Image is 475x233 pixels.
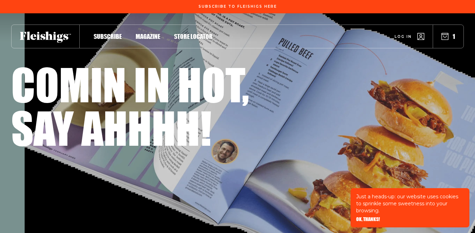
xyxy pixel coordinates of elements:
[356,217,380,222] button: OK, THANKS!
[395,33,424,40] a: Log in
[199,5,277,9] span: Subscribe To Fleishigs Here
[94,32,122,41] a: Subscribe
[174,32,213,41] a: Store locator
[197,5,278,8] a: Subscribe To Fleishigs Here
[395,34,412,39] span: Log in
[11,106,211,149] h1: Say ahhhh!
[356,193,464,214] p: Just a heads-up: our website uses cookies to sprinkle some sweetness into your browsing.
[174,33,213,40] span: Store locator
[11,62,249,106] h1: Comin in hot,
[94,33,122,40] span: Subscribe
[136,32,160,41] a: Magazine
[136,33,160,40] span: Magazine
[441,33,455,40] button: 1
